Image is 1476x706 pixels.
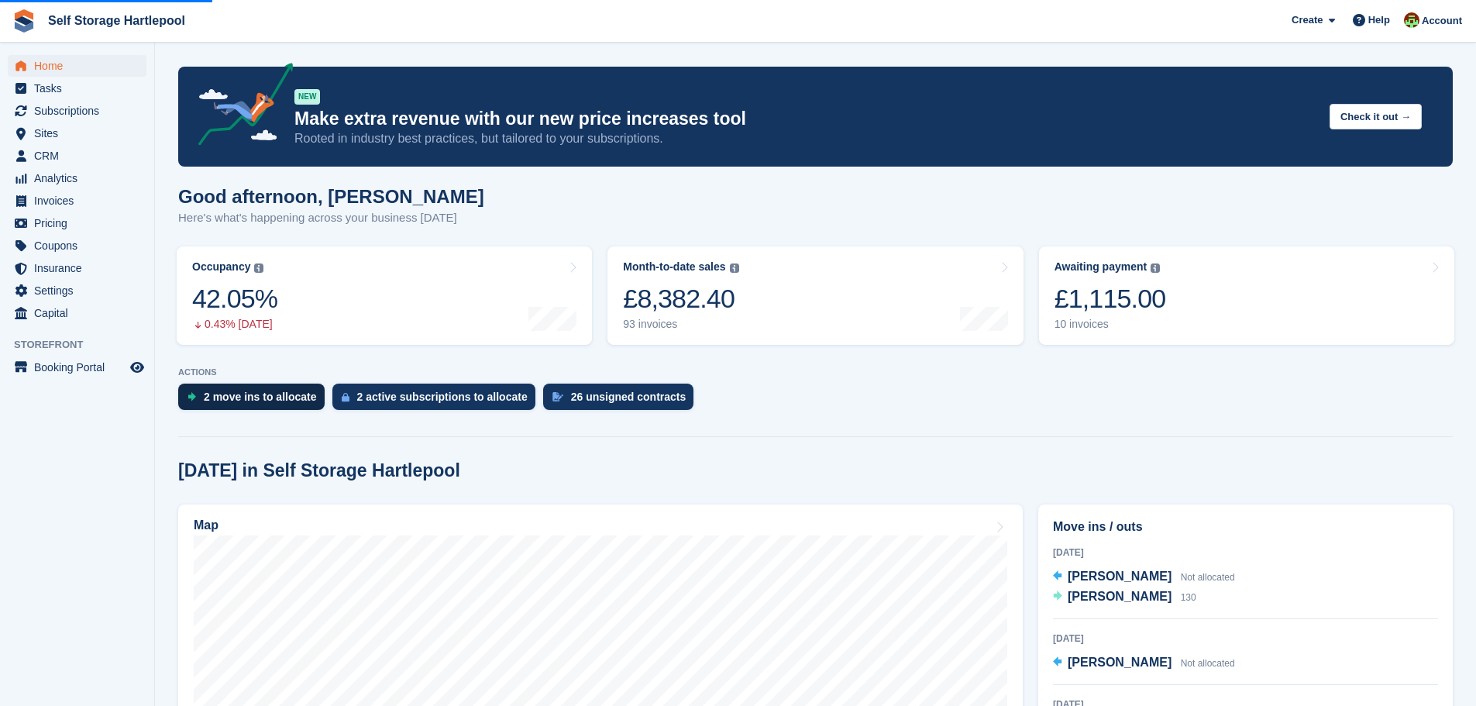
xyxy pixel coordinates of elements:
[1053,653,1235,673] a: [PERSON_NAME] Not allocated
[623,260,725,274] div: Month-to-date sales
[34,167,127,189] span: Analytics
[185,63,294,151] img: price-adjustments-announcement-icon-8257ccfd72463d97f412b2fc003d46551f7dbcb40ab6d574587a9cd5c0d94...
[1181,572,1235,583] span: Not allocated
[294,108,1317,130] p: Make extra revenue with our new price increases tool
[8,145,146,167] a: menu
[128,358,146,377] a: Preview store
[34,55,127,77] span: Home
[1053,587,1196,608] a: [PERSON_NAME] 130
[357,391,528,403] div: 2 active subscriptions to allocate
[8,100,146,122] a: menu
[188,392,196,401] img: move_ins_to_allocate_icon-fdf77a2bb77ea45bf5b3d319d69a93e2d87916cf1d5bf7949dd705db3b84f3ca.svg
[730,263,739,273] img: icon-info-grey-7440780725fd019a000dd9b08b2336e03edf1995a4989e88bcd33f0948082b44.svg
[14,337,154,353] span: Storefront
[1068,570,1172,583] span: [PERSON_NAME]
[1053,518,1438,536] h2: Move ins / outs
[552,392,563,401] img: contract_signature_icon-13c848040528278c33f63329250d36e43548de30e8caae1d1a13099fd9432cc5.svg
[8,235,146,257] a: menu
[8,302,146,324] a: menu
[1151,263,1160,273] img: icon-info-grey-7440780725fd019a000dd9b08b2336e03edf1995a4989e88bcd33f0948082b44.svg
[1181,658,1235,669] span: Not allocated
[34,235,127,257] span: Coupons
[254,263,263,273] img: icon-info-grey-7440780725fd019a000dd9b08b2336e03edf1995a4989e88bcd33f0948082b44.svg
[1053,632,1438,646] div: [DATE]
[177,246,592,345] a: Occupancy 42.05% 0.43% [DATE]
[1404,12,1419,28] img: Woods Removals
[34,280,127,301] span: Settings
[34,77,127,99] span: Tasks
[8,356,146,378] a: menu
[1055,318,1166,331] div: 10 invoices
[332,384,543,418] a: 2 active subscriptions to allocate
[1068,590,1172,603] span: [PERSON_NAME]
[294,89,320,105] div: NEW
[34,257,127,279] span: Insurance
[34,356,127,378] span: Booking Portal
[1181,592,1196,603] span: 130
[8,212,146,234] a: menu
[623,318,738,331] div: 93 invoices
[623,283,738,315] div: £8,382.40
[34,190,127,212] span: Invoices
[204,391,317,403] div: 2 move ins to allocate
[34,302,127,324] span: Capital
[34,122,127,144] span: Sites
[1368,12,1390,28] span: Help
[8,55,146,77] a: menu
[34,145,127,167] span: CRM
[1068,656,1172,669] span: [PERSON_NAME]
[1330,104,1422,129] button: Check it out →
[192,260,250,274] div: Occupancy
[571,391,686,403] div: 26 unsigned contracts
[1053,546,1438,560] div: [DATE]
[178,367,1453,377] p: ACTIONS
[607,246,1023,345] a: Month-to-date sales £8,382.40 93 invoices
[1039,246,1454,345] a: Awaiting payment £1,115.00 10 invoices
[8,167,146,189] a: menu
[8,190,146,212] a: menu
[194,518,218,532] h2: Map
[543,384,702,418] a: 26 unsigned contracts
[1055,260,1147,274] div: Awaiting payment
[178,384,332,418] a: 2 move ins to allocate
[34,212,127,234] span: Pricing
[8,280,146,301] a: menu
[1292,12,1323,28] span: Create
[8,257,146,279] a: menu
[1422,13,1462,29] span: Account
[342,392,349,402] img: active_subscription_to_allocate_icon-d502201f5373d7db506a760aba3b589e785aa758c864c3986d89f69b8ff3...
[178,460,460,481] h2: [DATE] in Self Storage Hartlepool
[42,8,191,33] a: Self Storage Hartlepool
[192,283,277,315] div: 42.05%
[192,318,277,331] div: 0.43% [DATE]
[12,9,36,33] img: stora-icon-8386f47178a22dfd0bd8f6a31ec36ba5ce8667c1dd55bd0f319d3a0aa187defe.svg
[1053,567,1235,587] a: [PERSON_NAME] Not allocated
[8,77,146,99] a: menu
[8,122,146,144] a: menu
[294,130,1317,147] p: Rooted in industry best practices, but tailored to your subscriptions.
[34,100,127,122] span: Subscriptions
[178,186,484,207] h1: Good afternoon, [PERSON_NAME]
[178,209,484,227] p: Here's what's happening across your business [DATE]
[1055,283,1166,315] div: £1,115.00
